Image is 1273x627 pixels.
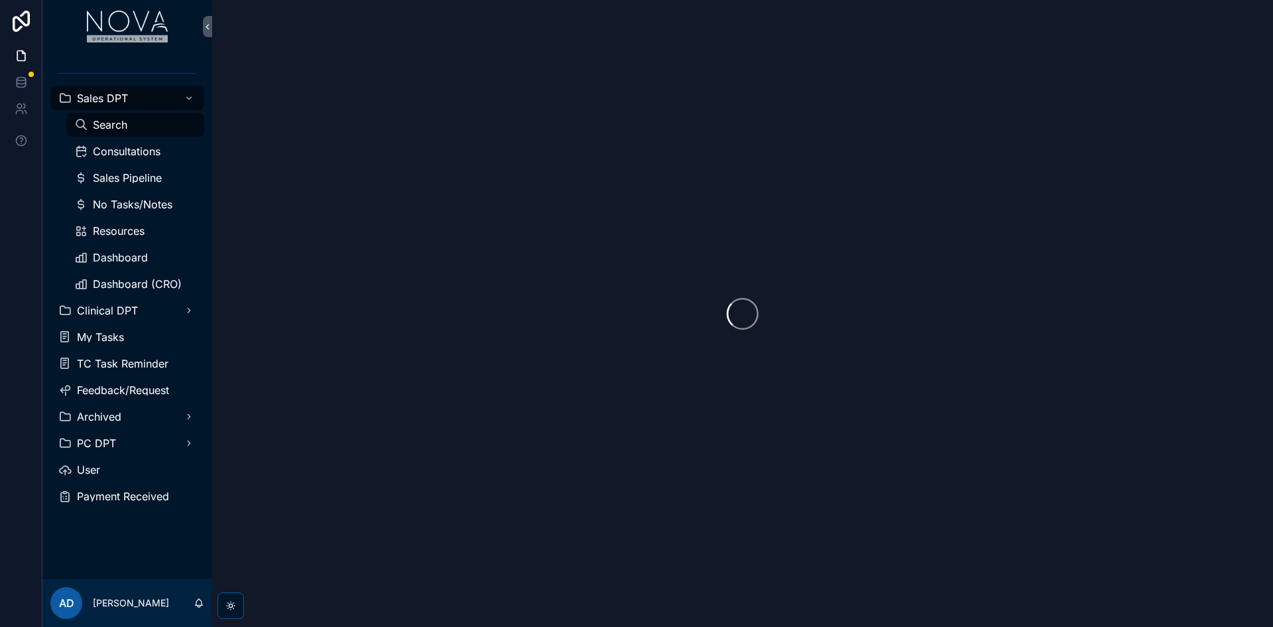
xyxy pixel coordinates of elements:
[93,199,172,210] span: No Tasks/Notes
[59,595,74,611] span: AD
[77,332,124,342] span: My Tasks
[66,139,204,163] a: Consultations
[50,458,204,482] a: User
[93,226,145,236] span: Resources
[66,192,204,216] a: No Tasks/Notes
[66,113,204,137] a: Search
[77,491,169,502] span: Payment Received
[77,385,169,395] span: Feedback/Request
[77,438,116,449] span: PC DPT
[50,299,204,322] a: Clinical DPT
[93,252,148,263] span: Dashboard
[77,358,168,369] span: TC Task Reminder
[50,405,204,429] a: Archived
[93,596,169,610] p: [PERSON_NAME]
[93,173,162,183] span: Sales Pipeline
[66,219,204,243] a: Resources
[93,119,127,130] span: Search
[77,411,121,422] span: Archived
[66,166,204,190] a: Sales Pipeline
[66,245,204,269] a: Dashboard
[77,464,100,475] span: User
[50,86,204,110] a: Sales DPT
[50,431,204,455] a: PC DPT
[77,93,128,104] span: Sales DPT
[50,484,204,508] a: Payment Received
[42,53,212,525] div: scrollable content
[66,272,204,296] a: Dashboard (CRO)
[50,325,204,349] a: My Tasks
[93,146,160,157] span: Consultations
[50,352,204,376] a: TC Task Reminder
[87,11,168,42] img: App logo
[93,279,182,289] span: Dashboard (CRO)
[77,305,138,316] span: Clinical DPT
[50,378,204,402] a: Feedback/Request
